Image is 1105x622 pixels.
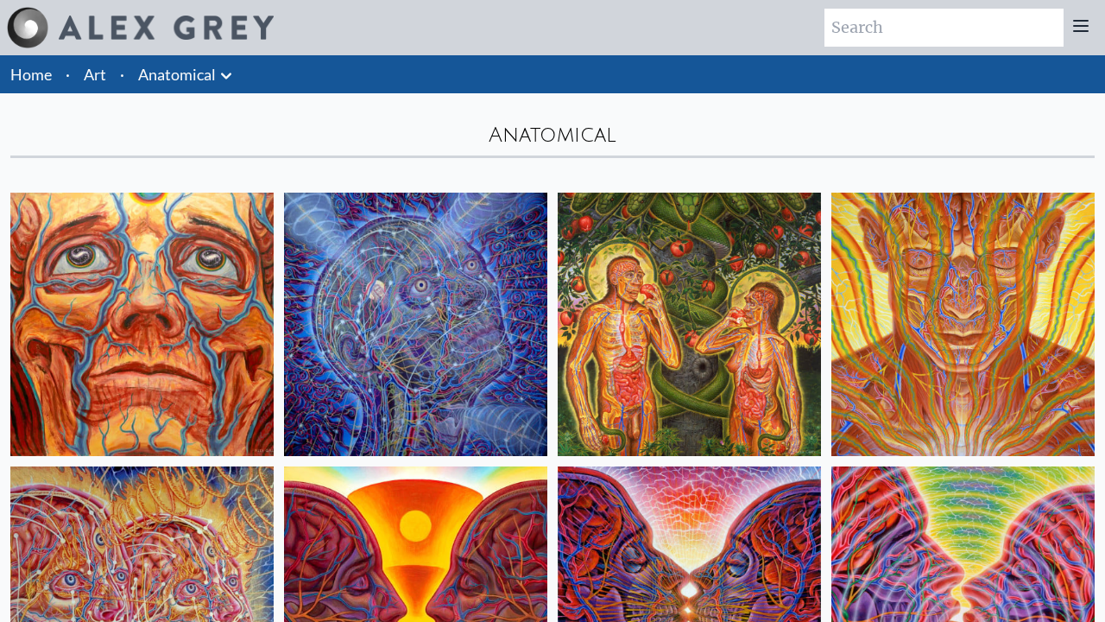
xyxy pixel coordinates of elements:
[113,55,131,93] li: ·
[84,62,106,86] a: Art
[10,65,52,84] a: Home
[824,9,1064,47] input: Search
[10,121,1095,149] div: Anatomical
[138,62,216,86] a: Anatomical
[59,55,77,93] li: ·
